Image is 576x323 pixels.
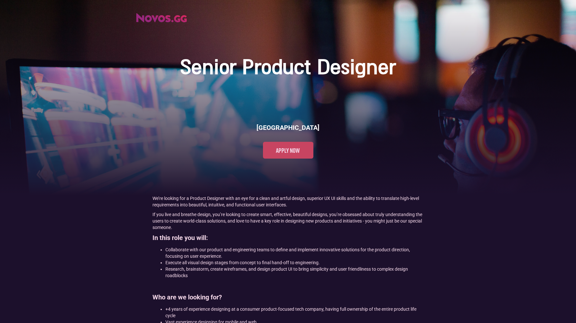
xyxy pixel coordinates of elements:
h1: Senior Product Designer [180,56,396,81]
li: Research, brainstorm, create wireframes, and design product UI to bring simplicity and user frien... [165,266,424,279]
p: If you live and breathe design, you’re looking to create smart, effective, beautiful designs, you... [152,211,424,231]
li: Execute all visual design stages from concept to final hand-off to engineering. [165,259,424,266]
p: We’re looking for a Product Designer with an eye for a clean and artful design, superior UX UI sk... [152,195,424,208]
strong: In this role you will: [152,234,208,242]
li: Collaborate with our product and engineering teams to define and implement innovative solutions f... [165,246,424,259]
h6: [GEOGRAPHIC_DATA] [257,123,319,132]
strong: Who are we looking for? [152,293,222,301]
li: +4 years of experience designing at a consumer product-focused tech company, having full ownershi... [165,306,424,319]
a: Apply now [263,142,313,159]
